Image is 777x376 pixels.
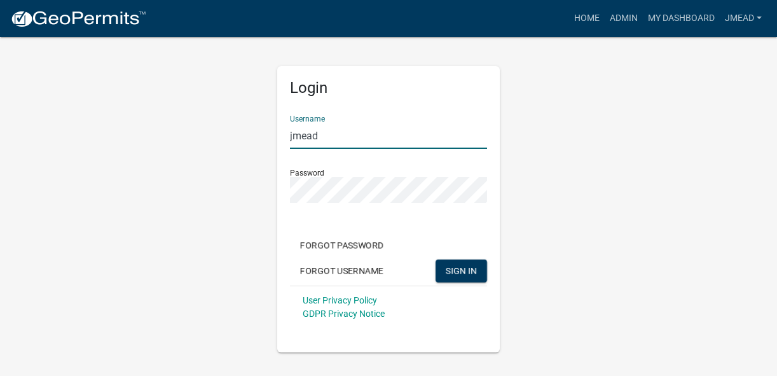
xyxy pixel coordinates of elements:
button: Forgot Password [290,233,394,256]
h5: Login [290,79,487,97]
span: SIGN IN [446,265,477,275]
a: GDPR Privacy Notice [303,309,385,319]
button: Forgot Username [290,260,394,282]
a: User Privacy Policy [303,295,377,305]
a: jmead [720,6,767,31]
button: SIGN IN [436,260,487,282]
a: Admin [605,6,643,31]
a: Home [569,6,605,31]
a: My Dashboard [643,6,720,31]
